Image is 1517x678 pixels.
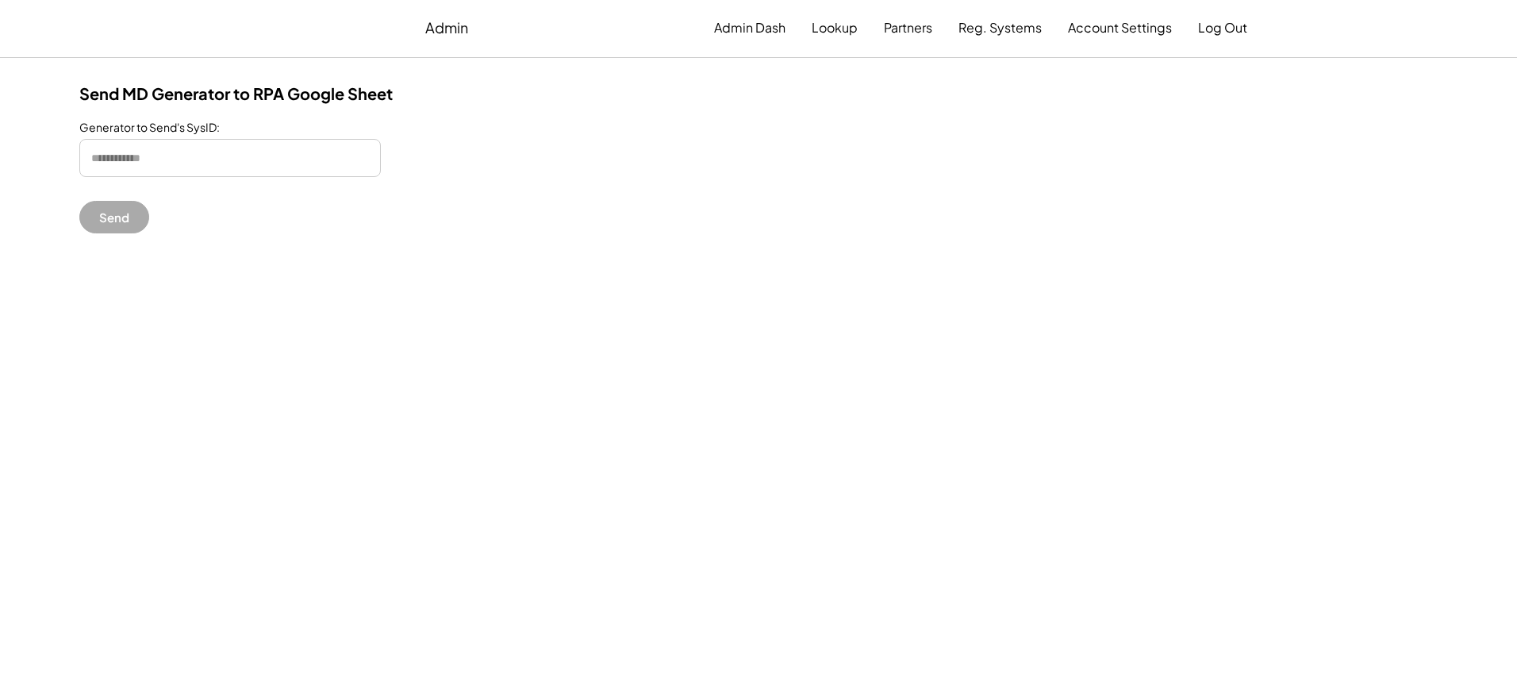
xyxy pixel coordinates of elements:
[1068,12,1172,44] button: Account Settings
[79,201,149,233] button: Send
[884,12,932,44] button: Partners
[425,18,468,37] div: Admin
[714,12,785,44] button: Admin Dash
[812,12,858,44] button: Lookup
[270,18,401,38] img: yH5BAEAAAAALAAAAAABAAEAAAIBRAA7
[79,83,436,120] h3: Send MD Generator to RPA Google Sheet
[1198,12,1247,44] button: Log Out
[958,12,1042,44] button: Reg. Systems
[79,120,360,136] div: Generator to Send's SysID:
